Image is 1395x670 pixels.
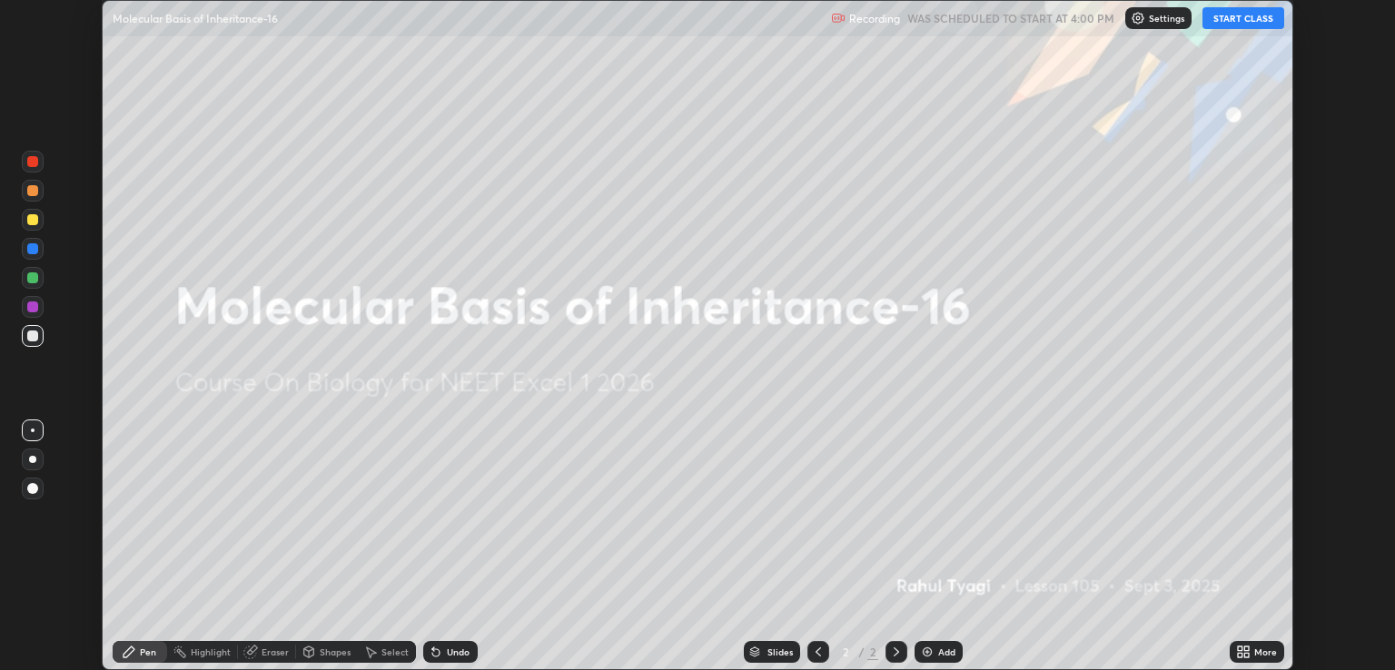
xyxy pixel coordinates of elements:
div: More [1254,647,1277,656]
p: Molecular Basis of Inheritance-16 [113,11,278,25]
h5: WAS SCHEDULED TO START AT 4:00 PM [907,10,1114,26]
div: 2 [836,646,855,657]
img: add-slide-button [920,645,935,659]
div: Slides [767,647,793,656]
p: Recording [849,12,900,25]
img: class-settings-icons [1131,11,1145,25]
img: recording.375f2c34.svg [831,11,846,25]
div: 2 [867,644,878,660]
div: Highlight [191,647,231,656]
div: Add [938,647,955,656]
div: Pen [140,647,156,656]
div: Select [381,647,409,656]
div: Eraser [262,647,289,656]
p: Settings [1149,14,1184,23]
div: Shapes [320,647,351,656]
div: Undo [447,647,470,656]
button: START CLASS [1202,7,1284,29]
div: / [858,646,864,657]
